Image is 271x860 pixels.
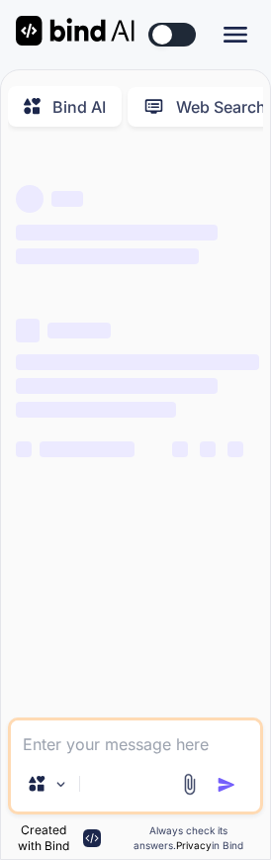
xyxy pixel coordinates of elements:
[16,378,219,394] span: ‌
[47,323,111,338] span: ‌
[16,185,44,213] span: ‌
[83,829,101,847] img: bind-logo
[113,823,263,853] p: Always check its answers. in Bind
[176,839,212,851] span: Privacy
[16,319,40,342] span: ‌
[16,248,199,264] span: ‌
[16,16,135,46] img: Bind AI
[16,402,177,418] span: ‌
[52,95,106,119] p: Bind AI
[16,441,32,457] span: ‌
[40,441,135,457] span: ‌
[176,95,266,119] p: Web Search
[16,225,219,240] span: ‌
[16,354,259,370] span: ‌
[51,191,83,207] span: ‌
[200,441,216,457] span: ‌
[172,441,188,457] span: ‌
[52,776,69,793] img: Pick Models
[8,822,79,854] p: Created with Bind
[178,773,201,796] img: attachment
[227,441,243,457] span: ‌
[217,775,236,795] img: icon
